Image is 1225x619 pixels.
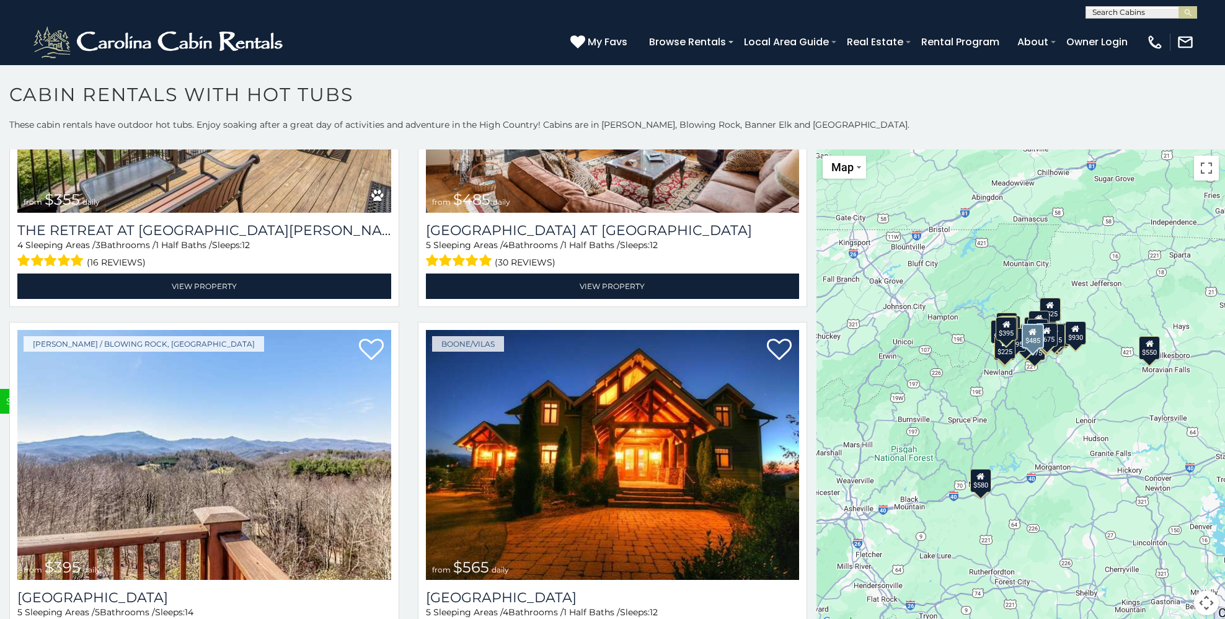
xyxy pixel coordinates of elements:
[1015,329,1036,352] div: $330
[24,336,264,352] a: [PERSON_NAME] / Blowing Rock, [GEOGRAPHIC_DATA]
[1048,323,1069,346] div: $380
[426,330,800,581] img: Wilderness Lodge
[1146,33,1164,51] img: phone-regular-white.png
[1064,321,1086,345] div: $930
[83,565,100,574] span: daily
[994,337,1015,360] div: $355
[242,239,250,251] span: 12
[1177,33,1194,51] img: mail-regular-white.png
[650,607,658,618] span: 12
[1194,590,1219,615] button: Map camera controls
[570,34,630,50] a: My Favs
[45,558,81,576] span: $395
[17,330,391,581] a: Stone Ridge Lodge from $395 daily
[1035,324,1056,348] div: $480
[1037,323,1058,347] div: $675
[31,24,288,61] img: White-1-2.png
[426,330,800,581] a: Wilderness Lodge from $565 daily
[17,589,391,606] h3: Stone Ridge Lodge
[1060,31,1134,53] a: Owner Login
[643,31,732,53] a: Browse Rentals
[17,330,391,581] img: Stone Ridge Lodge
[432,336,504,352] a: Boone/Vilas
[453,190,490,208] span: $485
[426,607,431,618] span: 5
[45,190,80,208] span: $355
[1139,336,1160,359] div: $550
[426,589,800,606] a: [GEOGRAPHIC_DATA]
[492,565,509,574] span: daily
[185,607,193,618] span: 14
[823,156,866,179] button: Change map style
[432,197,451,207] span: from
[991,319,1012,343] div: $650
[831,161,854,174] span: Map
[996,312,1017,336] div: $310
[1035,325,1056,349] div: $315
[17,589,391,606] a: [GEOGRAPHIC_DATA]
[495,254,555,270] span: (30 reviews)
[564,607,620,618] span: 1 Half Baths /
[1043,323,1064,347] div: $315
[95,239,100,251] span: 3
[17,239,23,251] span: 4
[1011,31,1055,53] a: About
[997,317,1018,341] div: $545
[1040,297,1061,321] div: $525
[24,565,42,574] span: from
[564,239,620,251] span: 1 Half Baths /
[17,607,22,618] span: 5
[738,31,835,53] a: Local Area Guide
[426,589,800,606] h3: Wilderness Lodge
[426,222,800,239] a: [GEOGRAPHIC_DATA] at [GEOGRAPHIC_DATA]
[432,565,451,574] span: from
[841,31,909,53] a: Real Estate
[999,316,1020,339] div: $230
[503,607,508,618] span: 4
[1028,310,1049,334] div: $565
[970,468,991,492] div: $580
[95,607,100,618] span: 5
[453,558,489,576] span: $565
[24,197,42,207] span: from
[426,239,800,270] div: Sleeping Areas / Bathrooms / Sleeps:
[1046,325,1068,349] div: $695
[17,239,391,270] div: Sleeping Areas / Bathrooms / Sleeps:
[426,222,800,239] h3: Ridge Haven Lodge at Echota
[996,316,1017,340] div: $395
[17,222,391,239] h3: The Retreat at Mountain Meadows
[650,239,658,251] span: 12
[87,254,146,270] span: (16 reviews)
[503,239,508,251] span: 4
[426,239,431,251] span: 5
[82,197,100,207] span: daily
[17,222,391,239] a: The Retreat at [GEOGRAPHIC_DATA][PERSON_NAME]
[1024,336,1045,360] div: $375
[915,31,1006,53] a: Rental Program
[767,337,792,363] a: Add to favorites
[1194,156,1219,180] button: Toggle fullscreen view
[994,336,1015,359] div: $225
[493,197,510,207] span: daily
[156,239,212,251] span: 1 Half Baths /
[17,274,391,299] a: View Property
[426,274,800,299] a: View Property
[588,34,627,50] span: My Favs
[1027,319,1048,342] div: $451
[1022,324,1044,349] div: $485
[359,337,384,363] a: Add to favorites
